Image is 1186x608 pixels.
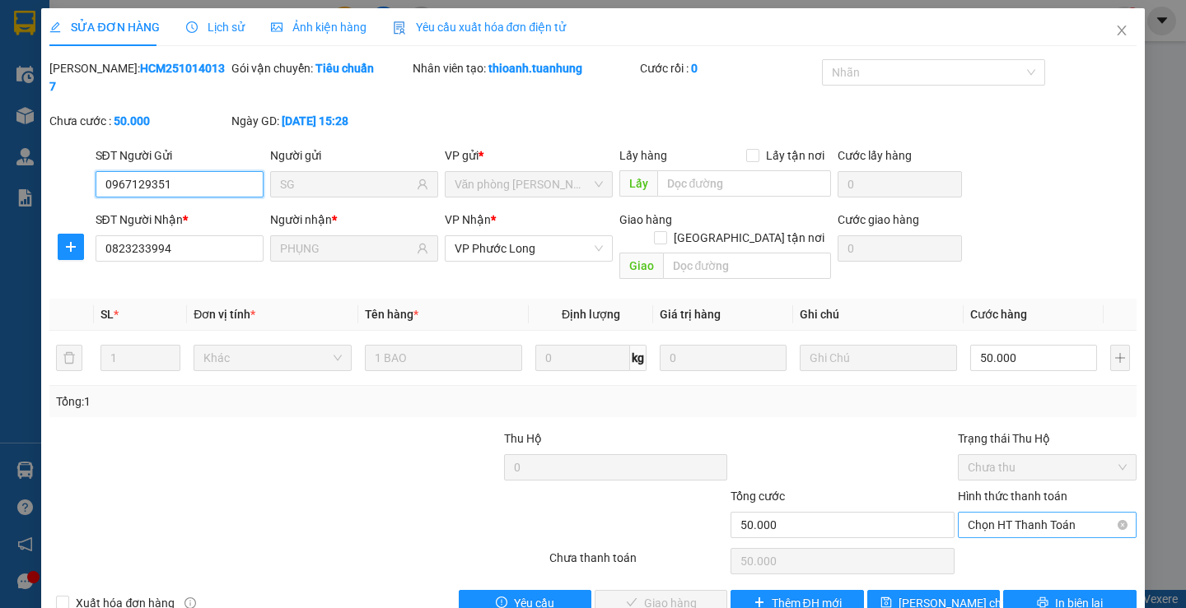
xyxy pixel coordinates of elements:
[231,59,410,77] div: Gói vận chuyển:
[1115,24,1128,37] span: close
[186,21,198,33] span: clock-circle
[562,308,620,321] span: Định lượng
[270,211,438,229] div: Người nhận
[455,236,603,261] span: VP Phước Long
[186,21,245,34] span: Lịch sử
[56,392,459,411] div: Tổng: 1
[365,345,522,371] input: VD: Bàn, Ghế
[270,146,438,165] div: Người gửi
[619,253,663,279] span: Giao
[96,146,264,165] div: SĐT Người Gửi
[504,432,542,445] span: Thu Hộ
[970,308,1027,321] span: Cước hàng
[96,211,264,229] div: SĐT Người Nhận
[231,112,410,130] div: Ngày GD:
[968,513,1127,537] span: Chọn HT Thanh Toán
[630,345,647,371] span: kg
[58,234,84,260] button: plus
[1099,8,1145,54] button: Close
[619,213,672,226] span: Giao hàng
[968,455,1127,480] span: Chưa thu
[271,21,282,33] span: picture
[49,21,159,34] span: SỬA ĐƠN HÀNG
[271,21,367,34] span: Ảnh kiện hàng
[365,308,418,321] span: Tên hàng
[393,21,567,34] span: Yêu cầu xuất hóa đơn điện tử
[759,146,831,165] span: Lấy tận nơi
[56,345,82,371] button: delete
[731,490,785,503] span: Tổng cước
[667,229,831,247] span: [GEOGRAPHIC_DATA] tận nơi
[663,253,831,279] input: Dọc đường
[958,429,1137,448] div: Trạng thái Thu Hộ
[838,235,962,262] input: Cước giao hàng
[280,175,413,193] input: Tên người gửi
[393,21,406,35] img: icon
[548,549,730,578] div: Chưa thanh toán
[657,170,831,197] input: Dọc đường
[282,114,348,128] b: [DATE] 15:28
[1118,520,1128,530] span: close-circle
[619,149,667,162] span: Lấy hàng
[660,345,787,371] input: 0
[413,59,637,77] div: Nhân viên tạo:
[619,170,657,197] span: Lấy
[114,114,150,128] b: 50.000
[417,243,428,254] span: user
[1110,345,1130,371] button: plus
[445,146,613,165] div: VP gửi
[838,149,912,162] label: Cước lấy hàng
[49,59,228,95] div: [PERSON_NAME]:
[838,171,962,197] input: Cước lấy hàng
[58,240,83,253] span: plus
[660,308,721,321] span: Giá trị hàng
[100,308,114,321] span: SL
[488,62,582,75] b: thioanh.tuanhung
[838,213,919,226] label: Cước giao hàng
[445,213,491,226] span: VP Nhận
[280,239,413,258] input: Tên người nhận
[315,62,374,75] b: Tiêu chuẩn
[49,112,228,130] div: Chưa cước :
[800,345,957,371] input: Ghi Chú
[49,21,61,33] span: edit
[640,59,819,77] div: Cước rồi :
[417,179,428,190] span: user
[793,299,964,331] th: Ghi chú
[194,308,255,321] span: Đơn vị tính
[958,490,1067,503] label: Hình thức thanh toán
[691,62,698,75] b: 0
[455,172,603,197] span: Văn phòng Hồ Chí Minh
[203,346,341,370] span: Khác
